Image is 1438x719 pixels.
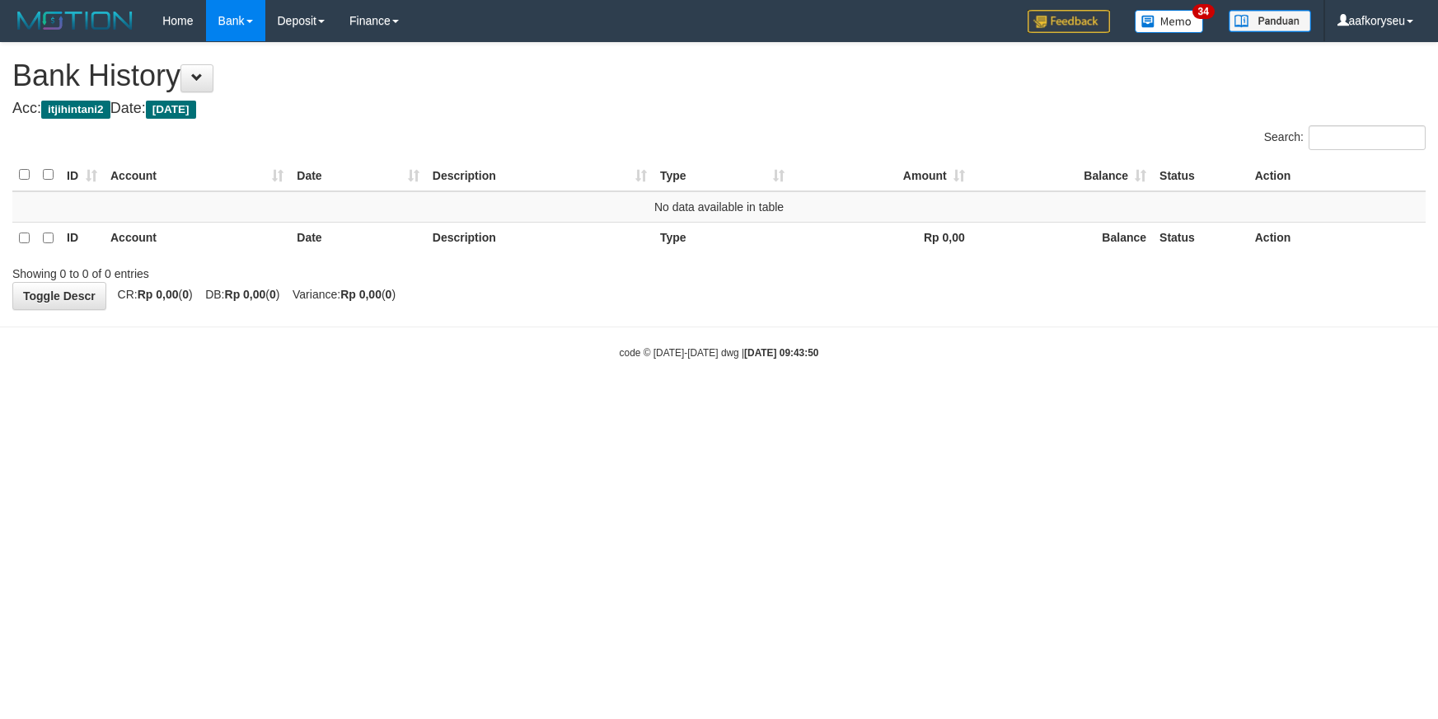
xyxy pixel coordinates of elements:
th: Description: activate to sort column ascending [426,159,653,191]
strong: 0 [386,288,392,301]
th: ID: activate to sort column ascending [60,159,104,191]
th: ID [60,222,104,254]
strong: [DATE] 09:43:50 [744,347,818,359]
strong: Rp 0,00 [138,288,179,301]
th: Type: activate to sort column ascending [653,159,791,191]
th: Description [426,222,653,254]
th: Balance [972,222,1153,254]
th: Amount: activate to sort column ascending [791,159,971,191]
strong: Rp 0,00 [340,288,382,301]
th: Date [290,222,425,254]
h1: Bank History [12,59,1426,92]
small: code © [DATE]-[DATE] dwg | [620,347,819,359]
label: Search: [1264,125,1426,150]
input: Search: [1309,125,1426,150]
span: 34 [1192,4,1215,19]
th: Status [1153,159,1248,191]
span: CR: ( ) DB: ( ) Variance: ( ) [110,288,396,301]
strong: 0 [182,288,189,301]
img: MOTION_logo.png [12,8,138,33]
th: Balance: activate to sort column ascending [972,159,1153,191]
strong: Rp 0,00 [225,288,266,301]
th: Account [104,222,290,254]
img: Feedback.jpg [1028,10,1110,33]
img: panduan.png [1229,10,1311,32]
th: Action [1248,222,1426,254]
a: Toggle Descr [12,282,106,310]
h4: Acc: Date: [12,101,1426,117]
div: Showing 0 to 0 of 0 entries [12,259,587,282]
img: Button%20Memo.svg [1135,10,1204,33]
th: Action [1248,159,1426,191]
td: No data available in table [12,191,1426,223]
span: itjihintani2 [41,101,110,119]
th: Date: activate to sort column ascending [290,159,425,191]
strong: 0 [269,288,276,301]
th: Status [1153,222,1248,254]
strong: Rp 0,00 [924,231,965,244]
span: [DATE] [146,101,196,119]
th: Account: activate to sort column ascending [104,159,290,191]
th: Type [653,222,791,254]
